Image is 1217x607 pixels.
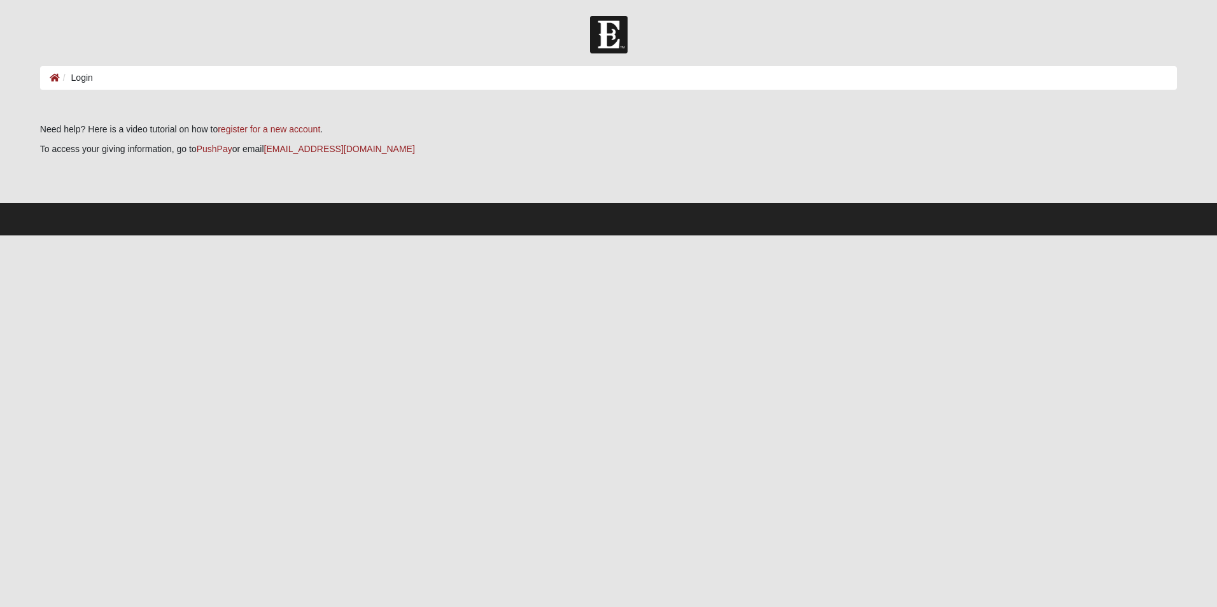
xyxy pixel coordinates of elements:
li: Login [60,71,93,85]
img: Church of Eleven22 Logo [590,16,628,53]
a: [EMAIL_ADDRESS][DOMAIN_NAME] [264,144,415,154]
a: register for a new account [218,124,320,134]
p: To access your giving information, go to or email [40,143,1177,156]
p: Need help? Here is a video tutorial on how to . [40,123,1177,136]
a: PushPay [197,144,232,154]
